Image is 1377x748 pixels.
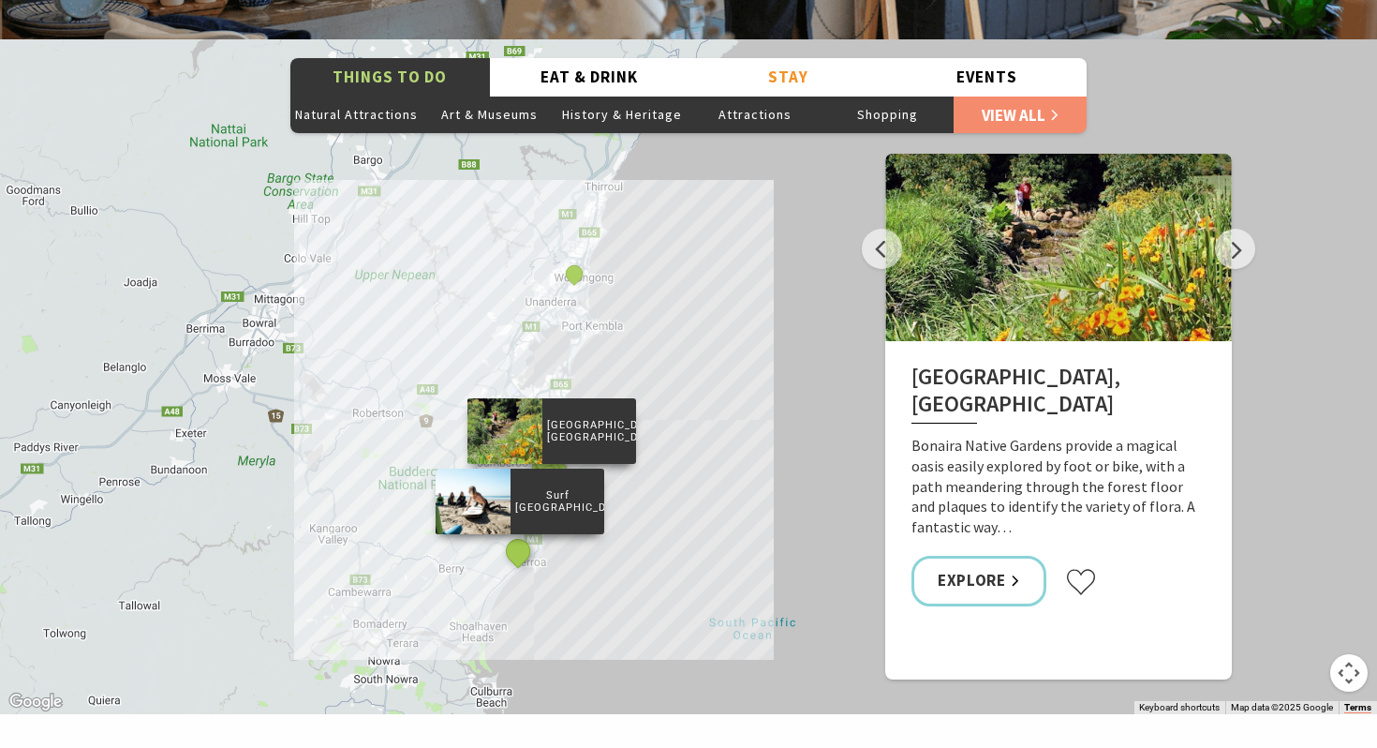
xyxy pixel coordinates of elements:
p: [GEOGRAPHIC_DATA], [GEOGRAPHIC_DATA] [542,415,636,445]
button: Events [888,58,1088,97]
button: Click to favourite Bonaira Native Gardens, Kiama [1065,568,1097,596]
a: Open this area in Google Maps (opens a new window) [5,690,67,714]
button: Things To Do [290,58,490,97]
p: Surf [GEOGRAPHIC_DATA] [511,486,604,516]
p: Bonaira Native Gardens provide a magical oasis easily explored by foot or bike, with a path meand... [911,436,1206,537]
button: Eat & Drink [490,58,689,97]
button: Attractions [688,96,822,133]
button: See detail about Miss Zoe's School of Dance [562,262,586,286]
button: History & Heritage [555,96,688,133]
a: Terms (opens in new tab) [1344,702,1371,713]
button: Next [1215,229,1255,269]
button: Shopping [822,96,955,133]
button: Stay [688,58,888,97]
h2: [GEOGRAPHIC_DATA], [GEOGRAPHIC_DATA] [911,364,1206,425]
button: See detail about Surf Camp Australia [501,534,536,569]
a: View All [954,96,1087,133]
a: Explore [911,556,1046,606]
span: Map data ©2025 Google [1231,702,1333,712]
button: Natural Attractions [290,96,423,133]
img: Google [5,690,67,714]
button: Keyboard shortcuts [1139,701,1220,714]
button: Previous [862,229,902,269]
button: Map camera controls [1330,654,1368,692]
button: Art & Museums [423,96,556,133]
